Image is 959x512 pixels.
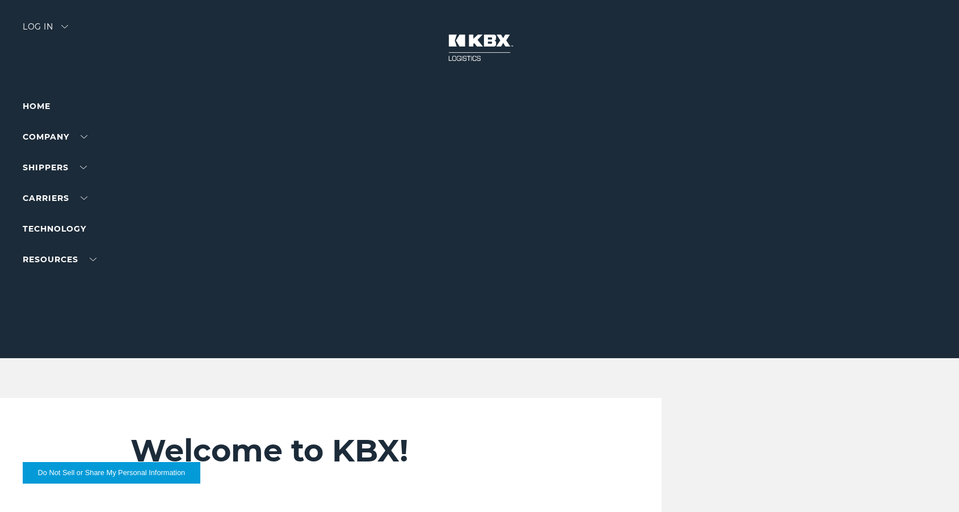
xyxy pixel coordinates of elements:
a: RESOURCES [23,254,96,265]
img: arrow [61,25,68,28]
a: Home [23,101,51,111]
div: Log in [23,23,68,39]
a: SHIPPERS [23,162,87,173]
h2: Welcome to KBX! [131,432,562,469]
a: Company [23,132,87,142]
a: Carriers [23,193,87,203]
button: Do Not Sell or Share My Personal Information [23,462,200,484]
a: Technology [23,224,86,234]
img: kbx logo [437,23,522,73]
